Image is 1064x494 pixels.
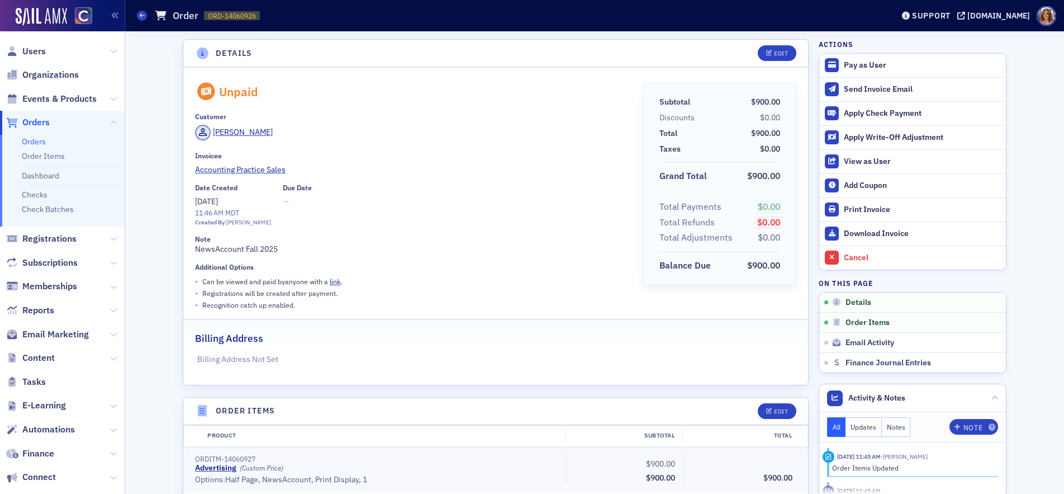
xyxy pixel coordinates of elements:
div: Customer [195,112,226,121]
div: Edit [774,50,788,57]
div: ORDITM-14060927 [195,455,558,463]
span: Finance [22,448,54,460]
div: Apply Write-Off Adjustment [844,133,1000,143]
a: Registrations [6,233,77,245]
a: E-Learning [6,399,66,412]
h2: Billing Address [195,331,263,346]
span: Email Activity [845,338,894,348]
a: Users [6,45,46,58]
span: Cheryl Moss [881,453,928,460]
span: $0.00 [760,144,780,154]
div: Invoicee [195,152,222,160]
span: Total Refunds [659,216,719,229]
p: Billing Address Not Set [197,354,795,365]
button: Edit [758,45,796,61]
span: Finance Journal Entries [845,358,931,368]
div: Balance Due [659,259,711,272]
div: [PERSON_NAME] [213,126,273,138]
div: Note [963,425,982,431]
div: Print Invoice [844,205,1000,215]
div: [DOMAIN_NAME] [967,11,1030,21]
span: $900.00 [646,473,675,483]
div: Cancel [844,253,1000,263]
span: • [195,276,198,288]
a: Orders [6,116,50,129]
span: • [195,299,198,311]
div: Pay as User [844,60,1000,70]
a: Accounting Practice Sales [195,164,627,176]
img: SailAMX [16,8,67,26]
a: Organizations [6,69,79,81]
button: Edit [758,403,796,419]
a: Tasks [6,376,46,388]
h4: On this page [819,278,1006,288]
a: Advertising [195,463,236,473]
p: Can be viewed and paid by anyone with a . [202,276,342,286]
span: Users [22,45,46,58]
button: Apply Check Payment [819,101,1006,125]
div: Total Refunds [659,216,715,229]
span: Subtotal [659,96,694,108]
div: Subtotal [659,96,690,108]
h4: Actions [819,39,853,49]
button: Apply Write-Off Adjustment [819,125,1006,149]
span: Memberships [22,280,77,293]
span: Total [659,128,681,139]
button: Send Invoice Email [819,77,1006,101]
span: Balance Due [659,259,715,272]
span: Taxes [659,143,685,155]
div: Taxes [659,143,681,155]
span: E-Learning [22,399,66,412]
button: Add Coupon [819,173,1006,197]
a: Reports [6,304,54,317]
a: Events & Products [6,93,97,105]
span: Total Payments [659,200,725,214]
div: Grand Total [659,170,707,183]
span: Profile [1037,6,1056,26]
div: Activity [823,451,834,463]
span: Orders [22,116,50,129]
div: Download Invoice [844,229,1000,239]
span: Activity & Notes [848,392,905,404]
a: Email Marketing [6,328,89,341]
span: $900.00 [763,473,792,483]
span: Organizations [22,69,79,81]
div: Date Created [195,184,237,192]
div: Options: Half Page, NewsAccount, Print Display, 1 [195,475,558,485]
span: Content [22,352,55,364]
div: Apply Check Payment [844,109,1000,119]
span: MDT [224,208,239,217]
span: Subscriptions [22,257,78,269]
button: All [827,417,846,437]
a: Subscriptions [6,257,78,269]
a: Dashboard [22,171,59,181]
a: Memberships [6,280,77,293]
button: Updates [845,417,882,437]
div: Additional Options [195,263,254,271]
span: $900.00 [646,459,675,469]
a: Check Batches [22,204,74,214]
span: $0.00 [757,217,780,228]
span: Tasks [22,376,46,388]
div: Edit [774,408,788,415]
div: Due Date [283,184,312,192]
span: Order Items [845,318,890,328]
div: NewsAccount Fall 2025 [195,235,627,255]
time: 11:46 AM [195,208,224,217]
div: Product [199,431,565,440]
div: Discounts [659,112,695,124]
span: $0.00 [760,112,780,123]
div: Total Adjustments [659,231,733,244]
a: Order Items [22,151,65,161]
h4: Order Items [216,405,275,417]
div: Total [682,431,800,440]
span: Connect [22,471,56,483]
p: Registrations will be created after payment. [202,288,338,298]
button: Pay as User [819,54,1006,77]
span: [DATE] [195,196,218,206]
button: View as User [819,149,1006,173]
span: • [195,288,198,299]
span: Total Adjustments [659,231,737,244]
button: Note [949,419,998,435]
